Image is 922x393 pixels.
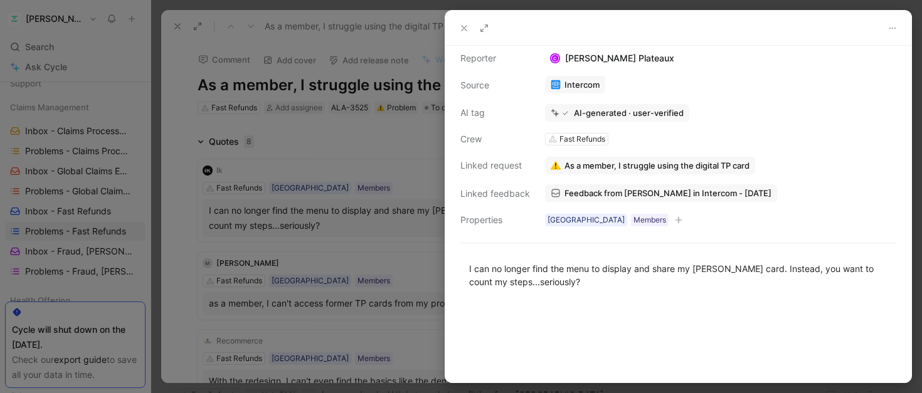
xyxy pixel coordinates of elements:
div: Properties [460,212,530,228]
span: Feedback from [PERSON_NAME] in Intercom - [DATE] [564,187,771,199]
a: Intercom [545,76,605,93]
button: ⚠️As a member, I struggle using the digital TP card [545,157,755,174]
img: ⚠️ [551,160,561,170]
div: Crew [460,132,530,147]
div: AI tag [460,105,530,120]
a: Feedback from [PERSON_NAME] in Intercom - [DATE] [545,184,777,202]
div: C [551,55,559,63]
div: [GEOGRAPHIC_DATA] [548,214,625,226]
div: AI-generated · user-verified [574,107,684,118]
div: Linked feedback [460,186,530,201]
div: Linked request [460,158,530,173]
div: Source [460,78,530,93]
div: I can no longer find the menu to display and share my [PERSON_NAME] card. Instead, you want to co... [469,262,888,288]
div: Fast Refunds [559,133,605,145]
div: Members [633,214,666,226]
div: Reporter [460,51,530,66]
span: As a member, I struggle using the digital TP card [564,160,750,171]
div: [PERSON_NAME] Plateaux [545,51,679,66]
